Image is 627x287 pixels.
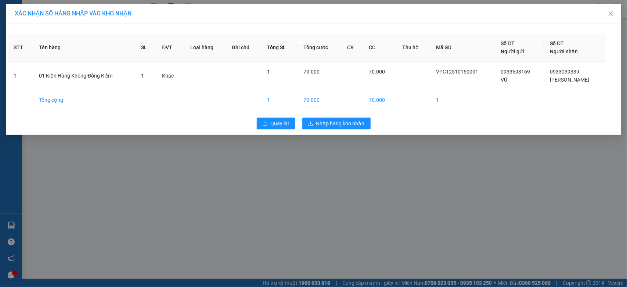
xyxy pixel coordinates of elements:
[341,33,363,62] th: CR
[397,33,430,62] th: Thu hộ
[8,33,33,62] th: STT
[135,33,156,62] th: SL
[501,69,530,75] span: 0933693169
[308,121,313,127] span: download
[267,69,270,75] span: 1
[226,33,262,62] th: Ghi chú
[501,40,515,46] span: Số ĐT
[33,90,135,110] td: Tổng cộng
[8,62,33,90] td: 1
[363,90,397,110] td: 70.000
[184,33,226,62] th: Loại hàng
[550,69,579,75] span: 0933039339
[33,33,135,62] th: Tên hàng
[156,33,184,62] th: ĐVT
[550,40,564,46] span: Số ĐT
[156,62,184,90] td: Khác
[363,33,397,62] th: CC
[550,49,578,54] span: Người nhận
[261,33,298,62] th: Tổng SL
[257,118,295,129] button: rollbackQuay lại
[263,121,268,127] span: rollback
[608,11,614,17] span: close
[302,118,371,129] button: downloadNhập hàng kho nhận
[550,77,589,83] span: [PERSON_NAME]
[298,90,341,110] td: 70.000
[15,10,131,17] span: XÁC NHẬN SỐ HÀNG NHẬP VÀO KHO NHẬN
[436,69,479,75] span: VPCT2510150001
[430,33,495,62] th: Mã GD
[369,69,385,75] span: 70.000
[141,73,144,79] span: 1
[316,119,365,128] span: Nhập hàng kho nhận
[298,33,341,62] th: Tổng cước
[33,62,135,90] td: 01 Kiện Hàng Không Đồng Kiểm
[501,49,524,54] span: Người gửi
[303,69,320,75] span: 70.000
[261,90,298,110] td: 1
[601,4,621,24] button: Close
[430,90,495,110] td: 1
[271,119,289,128] span: Quay lại
[501,77,507,83] span: VŨ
